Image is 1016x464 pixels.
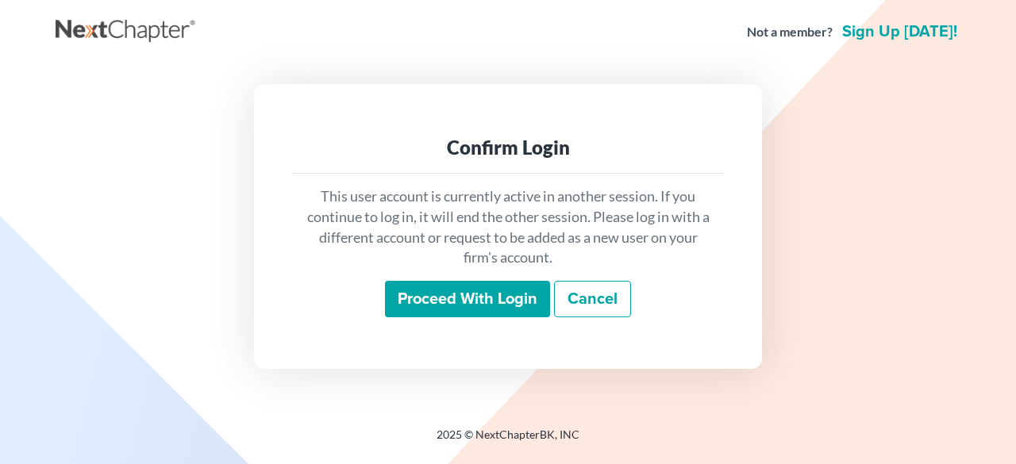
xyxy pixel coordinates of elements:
[839,24,960,40] a: Sign up [DATE]!
[554,281,631,317] a: Cancel
[305,186,711,268] p: This user account is currently active in another session. If you continue to log in, it will end ...
[56,427,960,455] div: 2025 © NextChapterBK, INC
[747,23,833,41] strong: Not a member?
[385,281,550,317] input: Proceed with login
[305,135,711,160] div: Confirm Login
